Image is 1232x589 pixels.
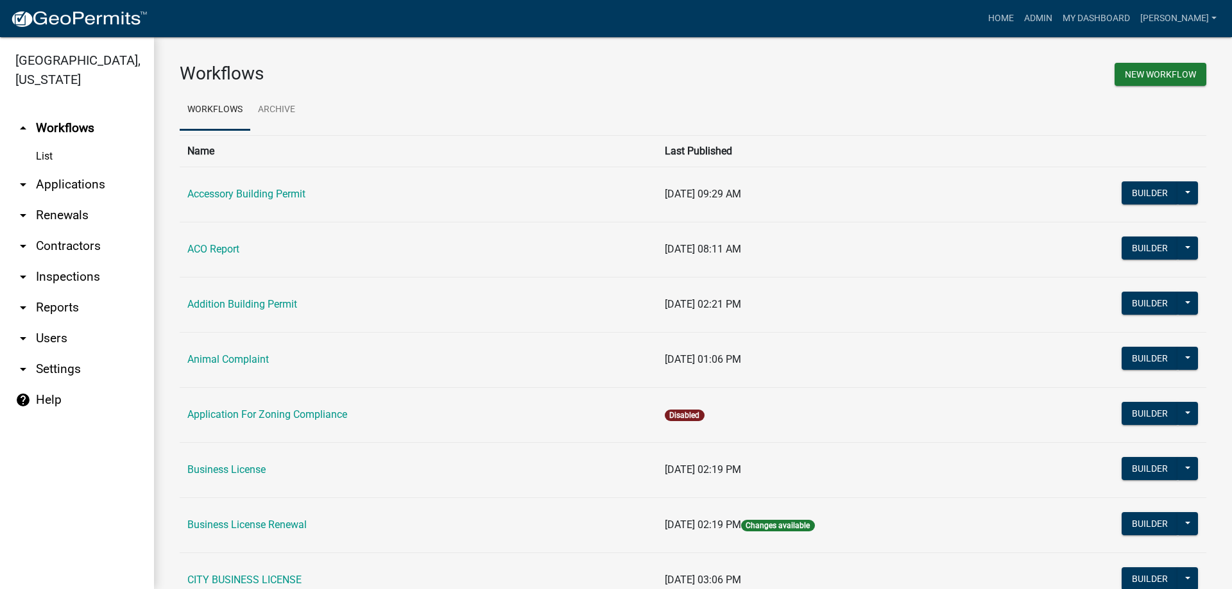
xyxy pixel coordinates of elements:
[1122,402,1178,425] button: Builder
[187,188,305,200] a: Accessory Building Permit
[180,135,657,167] th: Name
[665,298,741,310] span: [DATE] 02:21 PM
[665,243,741,255] span: [DATE] 08:11 AM
[665,353,741,365] span: [DATE] 01:06 PM
[1135,6,1222,31] a: [PERSON_NAME]
[180,90,250,131] a: Workflows
[187,353,269,365] a: Animal Complaint
[665,188,741,200] span: [DATE] 09:29 AM
[15,120,31,136] i: arrow_drop_up
[665,518,741,531] span: [DATE] 02:19 PM
[665,574,741,586] span: [DATE] 03:06 PM
[1122,512,1178,535] button: Builder
[665,463,741,476] span: [DATE] 02:19 PM
[15,238,31,254] i: arrow_drop_down
[15,300,31,315] i: arrow_drop_down
[15,392,31,408] i: help
[665,410,704,421] span: Disabled
[1122,181,1178,204] button: Builder
[1115,63,1206,86] button: New Workflow
[187,574,302,586] a: CITY BUSINESS LICENSE
[15,177,31,192] i: arrow_drop_down
[187,518,307,531] a: Business License Renewal
[1057,6,1135,31] a: My Dashboard
[187,463,266,476] a: Business License
[15,331,31,346] i: arrow_drop_down
[180,63,683,85] h3: Workflows
[187,408,347,420] a: Application For Zoning Compliance
[250,90,303,131] a: Archive
[1122,457,1178,480] button: Builder
[983,6,1019,31] a: Home
[741,520,814,531] span: Changes available
[187,243,239,255] a: ACO Report
[15,208,31,223] i: arrow_drop_down
[1122,292,1178,315] button: Builder
[1122,236,1178,260] button: Builder
[15,269,31,285] i: arrow_drop_down
[1019,6,1057,31] a: Admin
[1122,347,1178,370] button: Builder
[657,135,1008,167] th: Last Published
[15,361,31,377] i: arrow_drop_down
[187,298,297,310] a: Addition Building Permit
